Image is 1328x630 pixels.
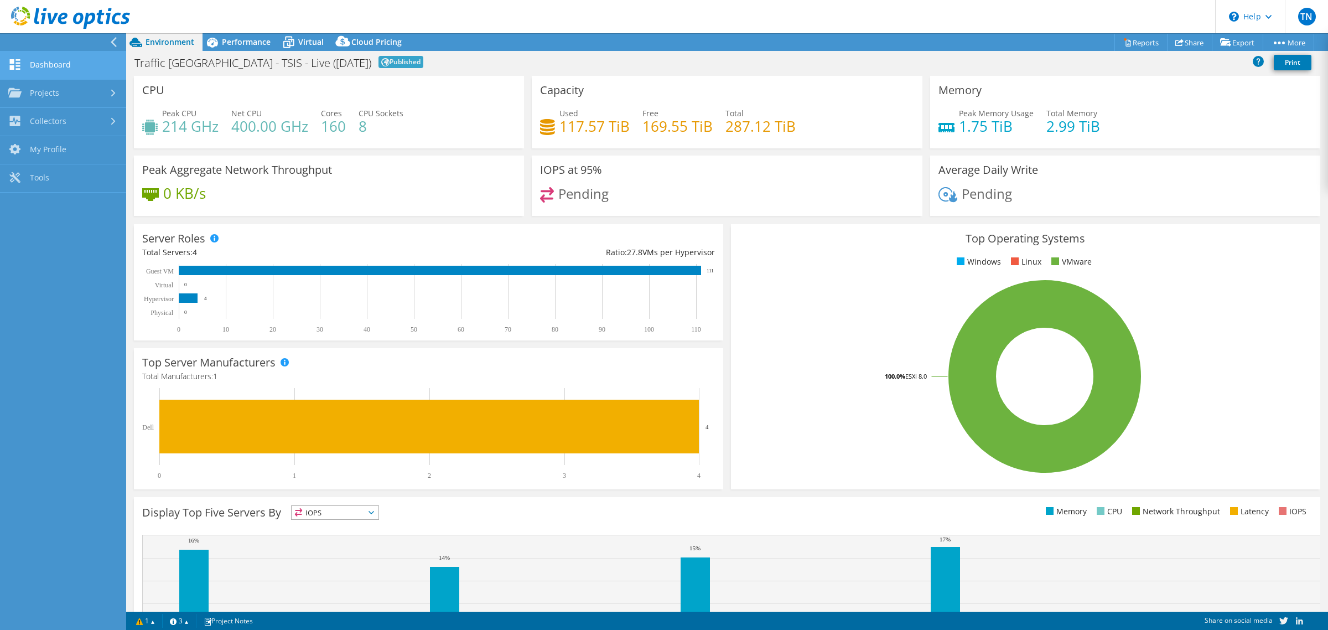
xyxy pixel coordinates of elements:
span: Published [378,56,423,68]
span: Share on social media [1205,616,1273,625]
text: 60 [458,326,464,333]
h4: Total Manufacturers: [142,370,715,383]
span: IOPS [292,506,378,519]
h3: Average Daily Write [938,164,1038,176]
a: Share [1167,34,1212,51]
span: Performance [222,37,271,47]
div: Ratio: VMs per Hypervisor [428,246,714,259]
li: IOPS [1276,505,1306,518]
h4: 169.55 TiB [642,120,713,132]
text: 80 [552,326,558,333]
h3: Peak Aggregate Network Throughput [142,164,332,176]
a: 1 [128,614,163,628]
li: VMware [1049,256,1092,268]
li: Network Throughput [1129,505,1220,518]
text: 16% [188,537,199,544]
text: 10 [222,326,229,333]
h4: 214 GHz [162,120,219,132]
span: 4 [193,247,197,257]
text: 20 [269,326,276,333]
li: CPU [1094,505,1122,518]
h1: Traffic [GEOGRAPHIC_DATA] - TSIS - Live ([DATE]) [134,58,371,69]
text: 100 [644,326,654,333]
div: Total Servers: [142,246,428,259]
span: 27.8 [627,247,642,257]
span: 1 [213,371,217,381]
text: 14% [439,554,450,561]
h4: 1.75 TiB [959,120,1034,132]
h3: IOPS at 95% [540,164,602,176]
span: Pending [558,184,609,203]
h4: 117.57 TiB [559,120,630,132]
text: Virtual [155,281,174,289]
text: 4 [697,472,701,479]
text: 2 [428,472,431,479]
svg: \n [1229,12,1239,22]
span: Cores [321,108,342,118]
h3: CPU [142,84,164,96]
text: 110 [691,326,701,333]
text: Guest VM [146,267,174,275]
span: Total Memory [1046,108,1097,118]
text: 0 [158,472,161,479]
span: Peak Memory Usage [959,108,1034,118]
a: More [1263,34,1314,51]
tspan: ESXi 8.0 [905,372,927,380]
span: Pending [962,184,1012,203]
span: Virtual [298,37,324,47]
h4: 400.00 GHz [231,120,308,132]
text: 30 [317,326,323,333]
h4: 287.12 TiB [725,120,796,132]
text: 50 [411,326,417,333]
a: Reports [1114,34,1168,51]
h4: 2.99 TiB [1046,120,1100,132]
span: Total [725,108,744,118]
text: 0 [177,326,180,333]
text: 90 [599,326,605,333]
text: 40 [364,326,370,333]
span: TN [1298,8,1316,25]
span: Environment [146,37,194,47]
a: Export [1212,34,1263,51]
span: Free [642,108,658,118]
span: Cloud Pricing [351,37,402,47]
li: Memory [1043,505,1087,518]
h3: Server Roles [142,233,205,245]
h4: 8 [359,120,403,132]
h3: Top Operating Systems [739,233,1312,245]
tspan: 100.0% [885,372,905,380]
text: 17% [940,536,951,543]
li: Latency [1227,505,1269,518]
a: Print [1274,55,1311,70]
h4: 160 [321,120,346,132]
h3: Top Server Manufacturers [142,357,276,369]
text: 1 [293,472,296,479]
span: Net CPU [231,108,262,118]
text: 4 [204,296,207,301]
a: Project Notes [196,614,261,628]
h4: 0 KB/s [163,187,206,199]
text: Physical [151,309,173,317]
a: 3 [162,614,196,628]
text: 3 [563,472,566,479]
text: Hypervisor [144,295,174,303]
li: Windows [954,256,1001,268]
span: Peak CPU [162,108,196,118]
li: Linux [1008,256,1041,268]
h3: Memory [938,84,982,96]
text: 70 [505,326,511,333]
text: 4 [705,424,709,430]
span: Used [559,108,578,118]
span: CPU Sockets [359,108,403,118]
text: 0 [184,282,187,287]
text: 111 [707,268,714,273]
text: Dell [142,424,154,431]
text: 0 [184,309,187,315]
h3: Capacity [540,84,584,96]
text: 15% [689,545,701,551]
